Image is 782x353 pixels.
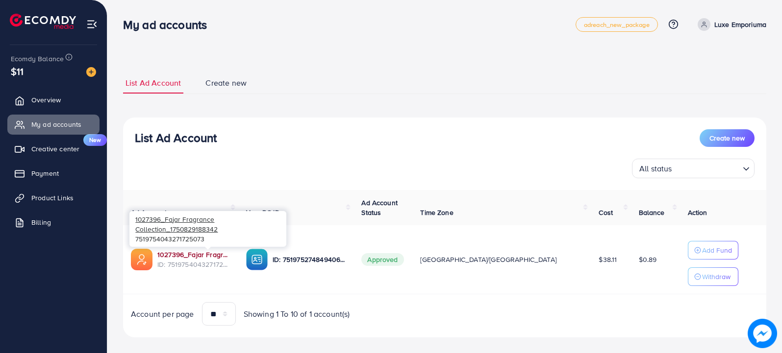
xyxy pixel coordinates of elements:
span: Balance [639,208,665,217]
span: Your BC ID [246,208,280,217]
a: Creative centerNew [7,139,100,159]
div: 7519754043271725073 [129,211,286,246]
span: $11 [11,64,24,78]
img: logo [10,14,76,29]
span: $38.11 [599,255,617,264]
span: Ad Account Status [361,198,398,217]
span: Approved [361,253,404,266]
img: ic-ba-acc.ded83a64.svg [246,249,268,270]
span: Action [688,208,707,217]
span: Overview [31,95,61,105]
a: 1027396_Fajar Fragrance Collection_1750829188342 [157,250,230,259]
span: Ecomdy Balance [11,54,64,64]
span: New [83,134,107,146]
input: Search for option [675,160,739,176]
a: Product Links [7,188,100,208]
a: Billing [7,212,100,232]
span: Payment [31,168,59,178]
a: Overview [7,90,100,110]
p: ID: 7519752748494061576 [273,254,346,265]
span: Ad Account [131,208,167,217]
span: Create new [205,77,247,89]
a: Luxe Emporiuma [694,18,766,31]
span: $0.89 [639,255,657,264]
div: Search for option [632,159,755,178]
p: Withdraw [702,271,731,282]
a: Payment [7,164,100,183]
span: Showing 1 To 10 of 1 account(s) [244,308,350,320]
button: Withdraw [688,267,738,286]
span: Billing [31,217,51,227]
span: Account per page [131,308,194,320]
img: image [748,319,777,348]
img: ic-ads-acc.e4c84228.svg [131,249,152,270]
a: adreach_new_package [576,17,658,32]
span: Cost [599,208,613,217]
span: Create new [709,133,745,143]
h3: My ad accounts [123,18,215,32]
span: ID: 7519754043271725073 [157,259,230,269]
span: My ad accounts [31,119,81,129]
span: List Ad Account [126,77,181,89]
span: [GEOGRAPHIC_DATA]/[GEOGRAPHIC_DATA] [420,255,556,264]
img: image [86,67,96,77]
p: Add Fund [702,244,732,256]
h3: List Ad Account [135,131,217,145]
a: My ad accounts [7,115,100,134]
span: Time Zone [420,208,453,217]
span: adreach_new_package [584,22,650,28]
span: Product Links [31,193,74,203]
span: All status [637,162,674,176]
img: menu [86,19,98,30]
span: 1027396_Fajar Fragrance Collection_1750829188342 [135,214,218,234]
p: Luxe Emporiuma [714,19,766,30]
button: Add Fund [688,241,738,259]
button: Create new [700,129,755,147]
span: Creative center [31,144,79,154]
